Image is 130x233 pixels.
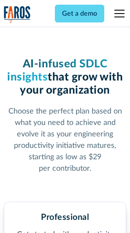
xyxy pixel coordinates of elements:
h1: that grow with your organization [4,58,126,97]
div: menu [109,3,126,24]
h2: Professional [41,212,89,222]
img: Logo of the analytics and reporting company Faros. [4,6,31,23]
a: Get a demo [55,5,104,22]
p: Choose the perfect plan based on what you need to achieve and evolve it as your engineering produ... [4,106,126,175]
a: home [4,6,31,23]
span: AI-infused SDLC insights [7,58,107,83]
